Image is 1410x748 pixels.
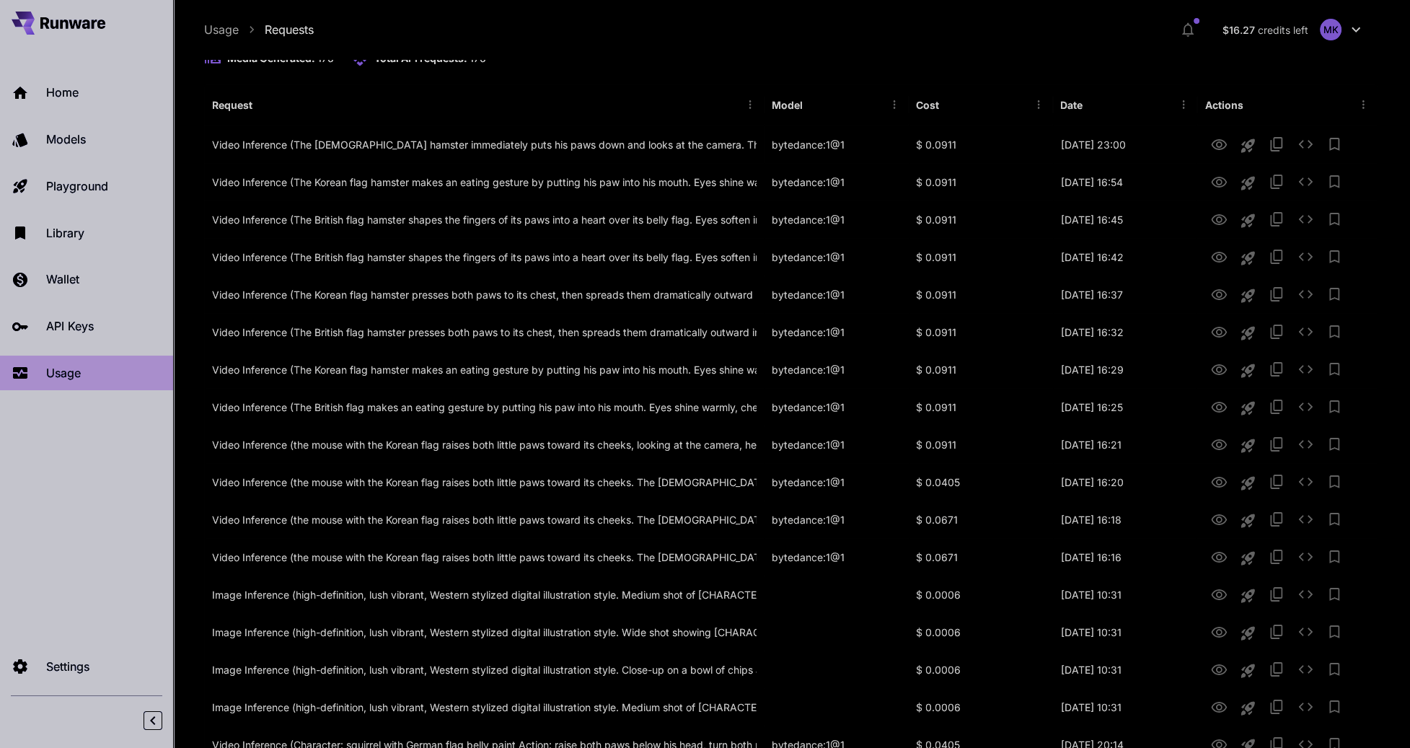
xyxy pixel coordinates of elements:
button: See details [1291,430,1320,459]
div: $ 0.0911 [909,388,1053,426]
div: bytedance:1@1 [765,426,909,463]
div: bytedance:1@1 [765,126,909,163]
button: Add to library [1320,467,1349,496]
button: Menu [1353,94,1373,115]
div: $ 0.0911 [909,126,1053,163]
div: Click to copy prompt [212,164,757,201]
div: 24 Sep, 2025 10:31 [1053,688,1197,726]
div: Click to copy prompt [212,501,757,538]
p: Library [46,224,84,242]
button: Add to library [1320,355,1349,384]
div: Model [772,99,803,111]
button: Copy TaskUUID [1262,317,1291,346]
div: bytedance:1@1 [765,201,909,238]
div: bytedance:1@1 [765,538,909,576]
button: See details [1291,355,1320,384]
button: Copy TaskUUID [1262,467,1291,496]
button: Copy TaskUUID [1262,430,1291,459]
div: Click to copy prompt [212,126,757,163]
div: Click to copy prompt [212,276,757,313]
button: View [1204,504,1233,534]
button: See details [1291,130,1320,159]
button: Launch in playground [1233,356,1262,385]
button: Copy TaskUUID [1262,392,1291,421]
button: See details [1291,392,1320,421]
div: $ 0.0405 [909,463,1053,501]
button: Launch in playground [1233,656,1262,685]
div: $ 0.0911 [909,276,1053,313]
div: Click to copy prompt [212,614,757,651]
button: View [1204,429,1233,459]
button: Launch in playground [1233,281,1262,310]
button: Launch in playground [1233,169,1262,198]
div: MK [1320,19,1341,40]
div: 24 Sep, 2025 16:29 [1053,351,1197,388]
button: Launch in playground [1233,394,1262,423]
div: Click to copy prompt [212,239,757,276]
div: bytedance:1@1 [765,501,909,538]
button: Launch in playground [1233,506,1262,535]
div: 24 Sep, 2025 16:42 [1053,238,1197,276]
div: bytedance:1@1 [765,238,909,276]
button: View [1204,317,1233,346]
div: 24 Sep, 2025 10:31 [1053,576,1197,613]
button: Add to library [1320,317,1349,346]
div: 24 Sep, 2025 10:31 [1053,613,1197,651]
p: Usage [46,364,81,382]
button: Sort [254,94,274,115]
div: bytedance:1@1 [765,388,909,426]
button: View [1204,467,1233,496]
button: Launch in playground [1233,319,1262,348]
div: 24 Sep, 2025 16:32 [1053,313,1197,351]
div: $ 0.0006 [909,613,1053,651]
button: Menu [1028,94,1049,115]
button: See details [1291,242,1320,271]
button: Copy TaskUUID [1262,580,1291,609]
div: 24 Sep, 2025 16:45 [1053,201,1197,238]
div: 24 Sep, 2025 16:25 [1053,388,1197,426]
button: Copy TaskUUID [1262,355,1291,384]
button: See details [1291,655,1320,684]
button: Launch in playground [1233,694,1262,723]
button: Copy TaskUUID [1262,242,1291,271]
div: 24 Sep, 2025 23:00 [1053,126,1197,163]
p: Wallet [46,270,79,288]
p: Settings [46,658,89,675]
div: bytedance:1@1 [765,163,909,201]
button: Sort [940,94,961,115]
button: Copy TaskUUID [1262,205,1291,234]
span: $16.27 [1222,24,1258,36]
p: API Keys [46,317,94,335]
button: Launch in playground [1233,544,1262,573]
button: See details [1291,280,1320,309]
button: Add to library [1320,580,1349,609]
a: Requests [265,21,314,38]
button: Copy TaskUUID [1262,505,1291,534]
button: Menu [1173,94,1194,115]
div: Date [1060,99,1083,111]
div: Cost [916,99,939,111]
div: $ 0.0671 [909,538,1053,576]
div: Click to copy prompt [212,689,757,726]
p: Home [46,84,79,101]
button: Collapse sidebar [144,711,162,730]
button: Sort [804,94,824,115]
button: Launch in playground [1233,431,1262,460]
div: bytedance:1@1 [765,276,909,313]
button: Launch in playground [1233,131,1262,160]
button: Launch in playground [1233,469,1262,498]
div: $ 0.0006 [909,688,1053,726]
button: $16.26883MK [1208,13,1379,46]
button: Copy TaskUUID [1262,692,1291,721]
div: Click to copy prompt [212,651,757,688]
span: credits left [1258,24,1308,36]
div: Actions [1204,99,1243,111]
button: View [1204,579,1233,609]
button: View [1204,692,1233,721]
div: Click to copy prompt [212,314,757,351]
button: View [1204,654,1233,684]
button: Add to library [1320,542,1349,571]
div: 24 Sep, 2025 16:21 [1053,426,1197,463]
button: View [1204,167,1233,196]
